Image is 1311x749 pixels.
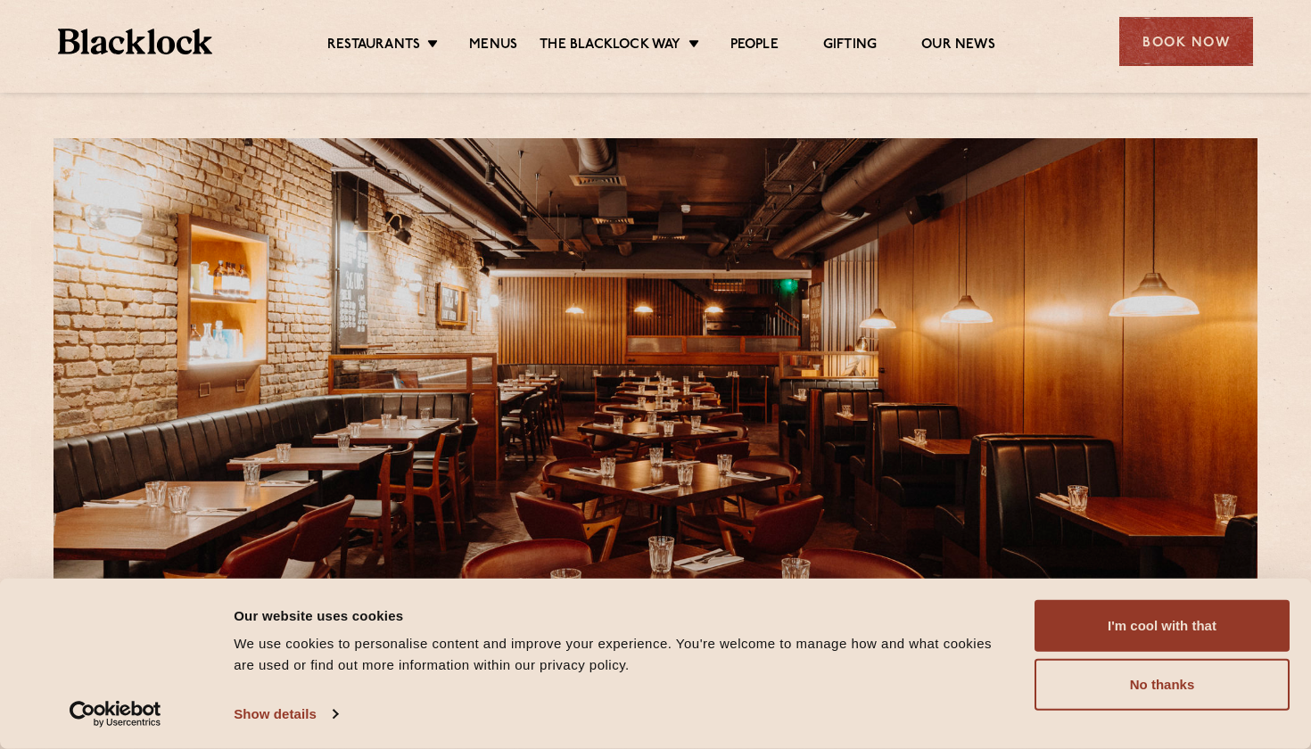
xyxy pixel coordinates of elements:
a: People [730,37,779,56]
a: Menus [469,37,517,56]
a: Show details [234,701,337,728]
a: The Blacklock Way [540,37,680,56]
a: Gifting [823,37,877,56]
button: No thanks [1035,659,1290,711]
div: Book Now [1119,17,1253,66]
div: We use cookies to personalise content and improve your experience. You're welcome to manage how a... [234,633,1014,676]
button: I'm cool with that [1035,600,1290,652]
a: Usercentrics Cookiebot - opens in a new window [37,701,194,728]
img: BL_Textured_Logo-footer-cropped.svg [58,29,212,54]
a: Our News [921,37,995,56]
a: Restaurants [327,37,420,56]
div: Our website uses cookies [234,605,1014,626]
